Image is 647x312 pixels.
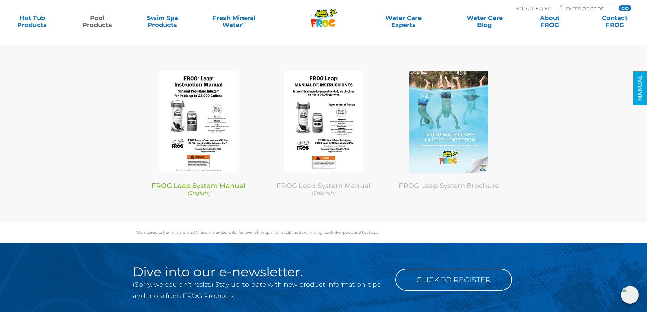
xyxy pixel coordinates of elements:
[202,15,266,28] a: Fresh MineralWater∞
[136,230,511,235] p: *Compared to the minimum EPA recommended chlorine level of 1.0 ppm for a stabilized swimming pool...
[242,20,246,26] sup: ∞
[141,182,256,196] a: FROG Leap System Manual (English)
[459,15,510,28] a: Water CareBlog
[284,71,363,173] img: Leap-Infuzer-Manual-Spanish
[589,15,640,28] a: ContactFROG
[524,15,575,28] a: AboutFROG
[633,71,647,105] a: MANUAL
[619,5,631,11] input: GO
[515,5,551,11] p: Find A Dealer
[188,189,210,196] em: (English)
[137,15,188,28] a: Swim SpaProducts
[409,71,488,173] img: FROG-All-Pool-with-LEAP-brochure
[621,286,639,304] img: openIcon
[159,71,238,173] img: Leap-Infuzer-Manual
[312,189,336,196] em: (Spanish)
[133,279,385,301] p: (Sorry, we couldn’t resist.) Stay up-to-date with new product information, tips and more from FRO...
[363,15,445,28] a: Water CareExperts
[399,182,499,190] a: FROG Leap System Brochure
[72,15,123,28] a: PoolProducts
[565,5,611,11] input: Zip Code Form
[133,265,385,279] h2: Dive into our e-newsletter.
[395,269,512,291] a: Click to Register
[266,182,381,196] a: FROG Leap System Manual (Spanish)
[7,15,58,28] a: Hot TubProducts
